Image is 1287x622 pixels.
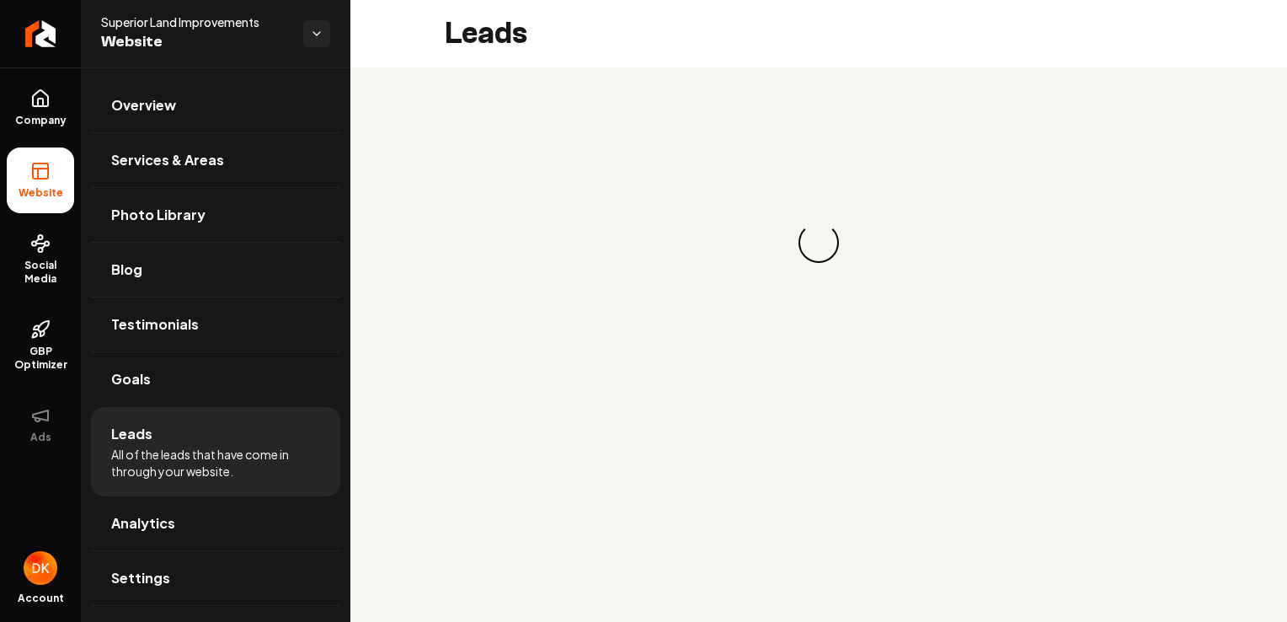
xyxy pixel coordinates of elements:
[111,95,176,115] span: Overview
[445,17,527,51] h2: Leads
[18,592,64,605] span: Account
[24,431,58,444] span: Ads
[7,75,74,141] a: Company
[111,260,142,280] span: Blog
[7,259,74,286] span: Social Media
[111,369,151,389] span: Goals
[111,314,199,335] span: Testimonials
[7,392,74,458] button: Ads
[111,150,224,170] span: Services & Areas
[798,223,839,263] div: Loading
[91,352,340,406] a: Goals
[12,186,70,200] span: Website
[91,551,340,605] a: Settings
[91,243,340,297] a: Blog
[91,133,340,187] a: Services & Areas
[24,551,57,585] button: Open user button
[101,30,290,54] span: Website
[101,13,290,30] span: Superior Land Improvements
[111,513,175,534] span: Analytics
[91,78,340,132] a: Overview
[7,306,74,385] a: GBP Optimizer
[111,205,206,225] span: Photo Library
[7,220,74,299] a: Social Media
[24,551,57,585] img: Diane Keranen
[111,424,152,444] span: Leads
[111,446,320,480] span: All of the leads that have come in through your website.
[91,298,340,351] a: Testimonials
[91,496,340,550] a: Analytics
[8,114,73,127] span: Company
[111,568,170,588] span: Settings
[91,188,340,242] a: Photo Library
[25,20,56,47] img: Rebolt Logo
[7,345,74,372] span: GBP Optimizer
